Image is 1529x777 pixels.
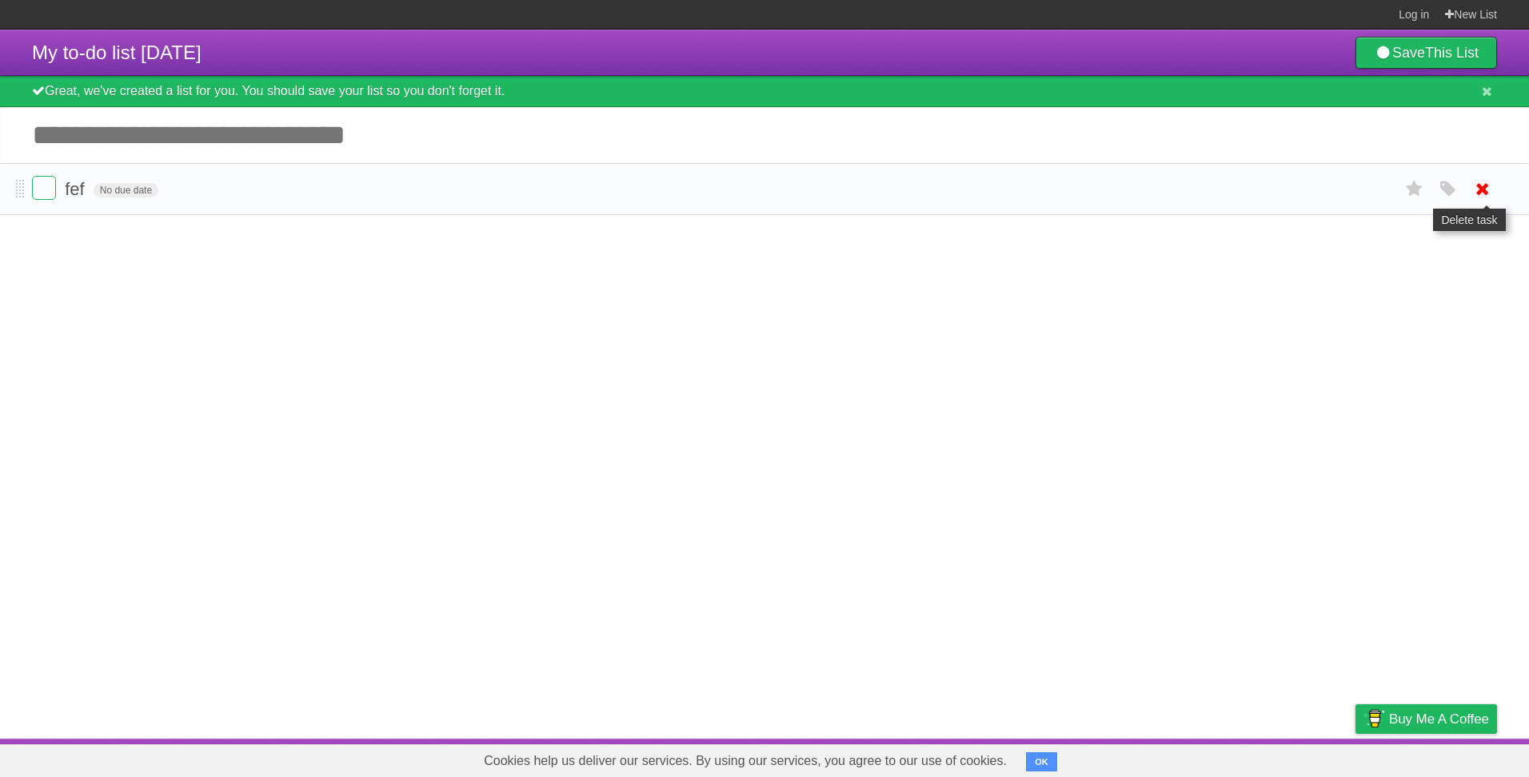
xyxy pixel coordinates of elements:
[1143,743,1176,773] a: About
[468,745,1023,777] span: Cookies help us deliver our services. By using our services, you agree to our use of cookies.
[32,42,202,63] span: My to-do list [DATE]
[1026,752,1057,771] button: OK
[65,179,88,199] span: fef
[1355,37,1497,69] a: SaveThis List
[1196,743,1260,773] a: Developers
[1363,705,1385,732] img: Buy me a coffee
[1389,705,1489,733] span: Buy me a coffee
[1355,704,1497,734] a: Buy me a coffee
[1396,743,1497,773] a: Suggest a feature
[94,183,158,197] span: No due date
[1280,743,1315,773] a: Terms
[1425,45,1479,61] b: This List
[1335,743,1376,773] a: Privacy
[1399,176,1430,202] label: Star task
[32,176,56,200] label: Done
